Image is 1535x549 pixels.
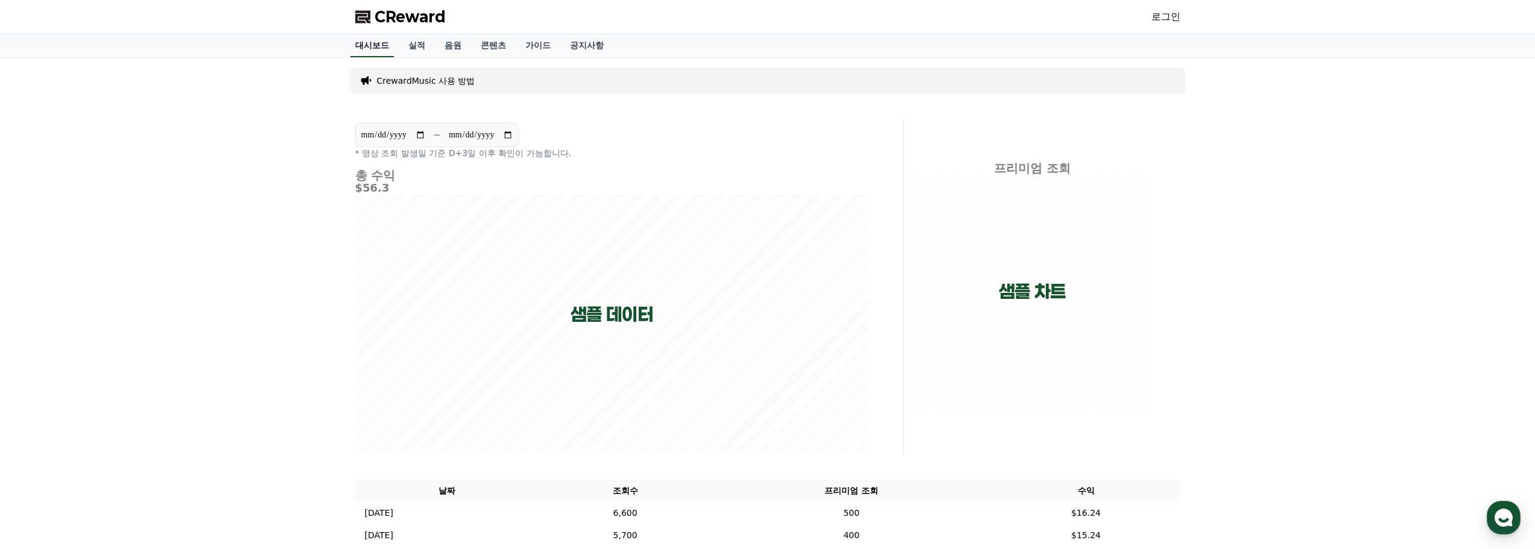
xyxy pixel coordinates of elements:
a: 로그인 [1151,10,1180,24]
td: 500 [711,502,992,524]
p: [DATE] [365,507,393,519]
a: CrewardMusic 사용 방법 [377,75,475,87]
p: ~ [433,128,441,142]
td: 6,600 [539,502,711,524]
p: [DATE] [365,529,393,542]
a: CReward [355,7,446,27]
th: 조회수 [539,480,711,502]
a: 설정 [156,382,232,412]
td: 5,700 [539,524,711,547]
a: 공지사항 [560,34,613,57]
td: $15.24 [992,524,1180,547]
h4: 총 수익 [355,169,869,182]
span: 대화 [110,401,125,410]
a: 실적 [399,34,435,57]
th: 수익 [992,480,1180,502]
a: 대시보드 [350,34,394,57]
a: 홈 [4,382,80,412]
h5: $56.3 [355,182,869,194]
p: 샘플 데이터 [571,304,653,325]
a: 콘텐츠 [471,34,516,57]
span: 홈 [38,400,45,410]
p: * 영상 조회 발생일 기준 D+3일 이후 확인이 가능합니다. [355,147,869,159]
h4: 프리미엄 조회 [913,162,1151,175]
span: 설정 [186,400,201,410]
th: 프리미엄 조회 [711,480,992,502]
th: 날짜 [355,480,540,502]
a: 음원 [435,34,471,57]
p: 샘플 차트 [999,281,1066,303]
td: 400 [711,524,992,547]
span: CReward [375,7,446,27]
a: 가이드 [516,34,560,57]
td: $16.24 [992,502,1180,524]
a: 대화 [80,382,156,412]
